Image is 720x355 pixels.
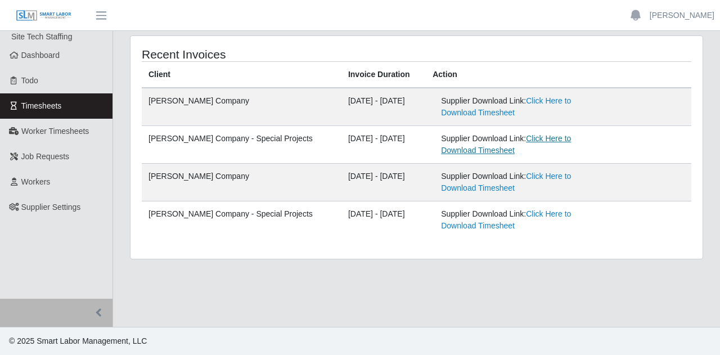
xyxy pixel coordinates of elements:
[16,10,72,22] img: SLM Logo
[21,177,51,186] span: Workers
[341,88,426,126] td: [DATE] - [DATE]
[11,32,72,41] span: Site Tech Staffing
[21,101,62,110] span: Timesheets
[21,76,38,85] span: Todo
[341,164,426,201] td: [DATE] - [DATE]
[142,62,341,88] th: Client
[441,170,592,194] div: Supplier Download Link:
[21,203,81,212] span: Supplier Settings
[21,152,70,161] span: Job Requests
[341,201,426,239] td: [DATE] - [DATE]
[142,201,341,239] td: [PERSON_NAME] Company - Special Projects
[9,336,147,345] span: © 2025 Smart Labor Management, LLC
[441,208,592,232] div: Supplier Download Link:
[341,126,426,164] td: [DATE] - [DATE]
[142,88,341,126] td: [PERSON_NAME] Company
[21,127,89,136] span: Worker Timesheets
[142,47,361,61] h4: Recent Invoices
[426,62,691,88] th: Action
[21,51,60,60] span: Dashboard
[441,133,592,156] div: Supplier Download Link:
[142,126,341,164] td: [PERSON_NAME] Company - Special Projects
[341,62,426,88] th: Invoice Duration
[142,164,341,201] td: [PERSON_NAME] Company
[650,10,714,21] a: [PERSON_NAME]
[441,95,592,119] div: Supplier Download Link:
